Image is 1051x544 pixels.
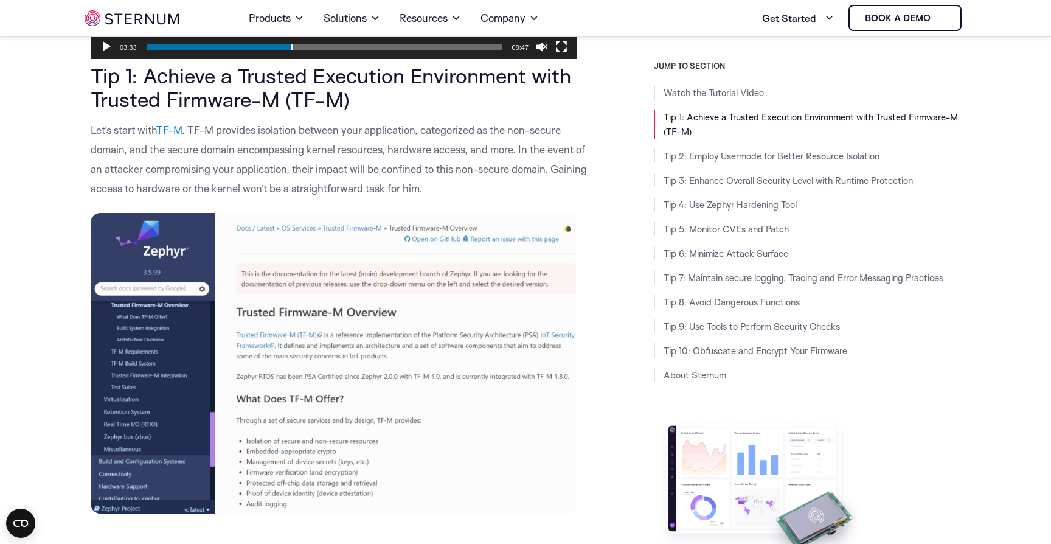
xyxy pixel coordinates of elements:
img: sternum iot [85,10,179,26]
span: Time Slider [147,44,502,50]
a: Watch the Tutorial Video [664,87,764,99]
a: Tip 2: Employ Usermode for Better Resource Isolation [664,150,879,162]
a: Tip 8: Avoid Dangerous Functions [664,296,800,308]
a: Tip 9: Use Tools to Perform Security Checks [664,321,840,332]
a: About Sternum [664,369,726,381]
a: Tip 7: Maintain secure logging, Tracing and Error Messaging Practices [664,272,943,284]
a: Resources [400,1,461,35]
img: sternum iot [935,13,945,23]
a: Tip 10: Obfuscate and Encrypt Your Firmware [664,345,847,357]
a: Get Started [762,6,834,30]
button: Open CMP widget [6,509,35,538]
a: Products [249,1,304,35]
a: Tip 5: Monitor CVEs and Patch [664,223,789,235]
a: Solutions [324,1,380,35]
button: Fullscreen [555,41,567,53]
a: Tip 3: Enhance Overall Security Level with Runtime Protection [664,175,913,186]
a: Tip 4: Use Zephyr Hardening Tool [664,199,797,211]
button: Unmute [536,41,548,53]
a: TF-M [156,124,182,136]
p: Let’s start with . TF-M provides isolation between your application, categorized as the non-secur... [91,120,593,198]
span: 08:47 [512,44,529,51]
a: Tip 6: Minimize Attack Surface [664,248,788,259]
a: Company [480,1,539,35]
h2: Tip 1: Achieve a Trusted Execution Environment with Trusted Firmware-M (TF-M) [91,64,593,111]
button: Play [100,41,113,53]
a: Book a demo [848,5,962,31]
span: 03:33 [120,44,137,51]
a: Tip 1: Achieve a Trusted Execution Environment with Trusted Firmware-M (TF-M) [664,111,958,138]
h3: JUMP TO SECTION [654,61,966,71]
